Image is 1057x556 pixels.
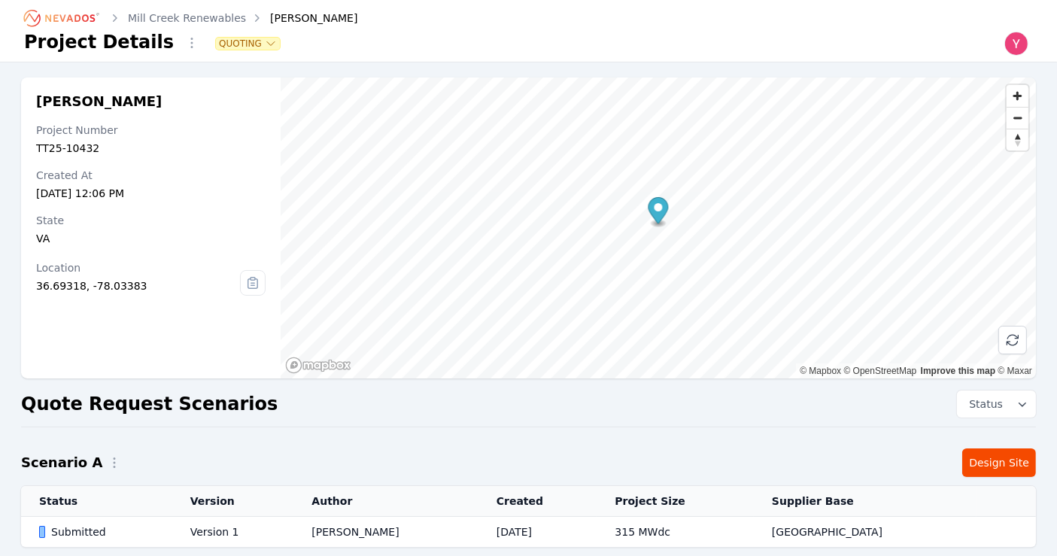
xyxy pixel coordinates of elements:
[478,517,597,548] td: [DATE]
[36,123,266,138] div: Project Number
[21,452,102,473] h2: Scenario A
[39,524,165,539] div: Submitted
[597,486,754,517] th: Project Size
[21,392,278,416] h2: Quote Request Scenarios
[172,486,294,517] th: Version
[293,517,478,548] td: [PERSON_NAME]
[281,77,1036,378] canvas: Map
[921,366,995,376] a: Improve this map
[24,30,174,54] h1: Project Details
[800,366,841,376] a: Mapbox
[1007,108,1028,129] span: Zoom out
[216,38,280,50] button: Quoting
[293,486,478,517] th: Author
[957,390,1036,418] button: Status
[285,357,351,374] a: Mapbox homepage
[24,6,357,30] nav: Breadcrumb
[1007,129,1028,150] button: Reset bearing to north
[597,517,754,548] td: 315 MWdc
[128,11,246,26] a: Mill Creek Renewables
[36,260,240,275] div: Location
[36,231,266,246] div: VA
[998,366,1032,376] a: Maxar
[648,197,668,228] div: Map marker
[844,366,917,376] a: OpenStreetMap
[1007,107,1028,129] button: Zoom out
[36,168,266,183] div: Created At
[754,517,977,548] td: [GEOGRAPHIC_DATA]
[21,517,1036,548] tr: SubmittedVersion 1[PERSON_NAME][DATE]315 MWdc[GEOGRAPHIC_DATA]
[754,486,977,517] th: Supplier Base
[249,11,357,26] div: [PERSON_NAME]
[36,93,266,111] h2: [PERSON_NAME]
[36,141,266,156] div: TT25-10432
[478,486,597,517] th: Created
[36,213,266,228] div: State
[1007,85,1028,107] button: Zoom in
[172,517,294,548] td: Version 1
[962,448,1036,477] a: Design Site
[21,486,172,517] th: Status
[36,278,240,293] div: 36.69318, -78.03383
[1004,32,1028,56] img: Yoni Bennett
[963,396,1003,412] span: Status
[36,186,266,201] div: [DATE] 12:06 PM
